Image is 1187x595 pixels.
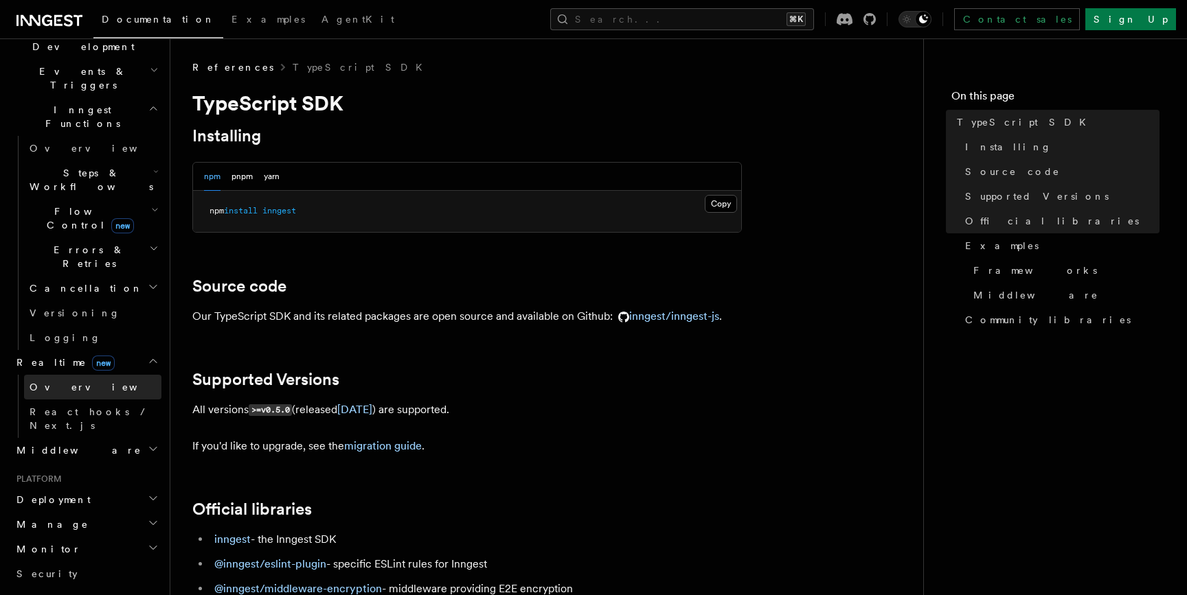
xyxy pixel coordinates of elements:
[951,88,1160,110] h4: On this page
[11,561,161,586] a: Security
[11,65,150,92] span: Events & Triggers
[11,537,161,561] button: Monitor
[321,14,394,25] span: AgentKit
[93,4,223,38] a: Documentation
[965,239,1039,253] span: Examples
[224,206,258,215] span: install
[11,59,161,97] button: Events & Triggers
[313,4,403,37] a: AgentKit
[960,159,1160,184] a: Source code
[24,276,161,301] button: Cancellation
[951,110,1160,135] a: TypeScript SDK
[11,512,161,537] button: Manage
[214,533,251,546] a: inngest
[210,555,742,574] li: - specific ESLint rules for Inngest
[11,26,150,54] span: Local Development
[960,307,1160,332] a: Community libraries
[192,436,742,456] p: If you'd like to upgrade, see the .
[24,199,161,237] button: Flow Controlnew
[192,370,339,389] a: Supported Versions
[192,60,273,74] span: References
[613,310,719,323] a: inngest/inngest-js
[24,301,161,325] a: Versioning
[30,406,151,431] span: React hooks / Next.js
[11,443,142,457] span: Middleware
[24,325,161,350] a: Logging
[960,135,1160,159] a: Installing
[11,350,161,375] button: Realtimenew
[787,12,806,26] kbd: ⌘K
[192,307,742,326] p: Our TypeScript SDK and its related packages are open source and available on Github: .
[24,399,161,438] a: React hooks / Next.js
[111,218,134,233] span: new
[11,517,89,531] span: Manage
[965,140,1052,154] span: Installing
[30,307,120,318] span: Versioning
[210,206,224,215] span: npm
[968,258,1160,283] a: Frameworks
[973,264,1097,277] span: Frameworks
[973,288,1098,302] span: Middleware
[898,11,931,27] button: Toggle dark mode
[24,281,143,295] span: Cancellation
[16,568,78,579] span: Security
[30,332,101,343] span: Logging
[24,161,161,199] button: Steps & Workflows
[92,355,115,371] span: new
[11,438,161,463] button: Middleware
[344,439,422,452] a: migration guide
[24,136,161,161] a: Overview
[960,184,1160,209] a: Supported Versions
[204,163,221,191] button: npm
[11,21,161,59] button: Local Development
[11,487,161,512] button: Deployment
[24,237,161,276] button: Errors & Retries
[249,404,292,416] code: >=v0.5.0
[11,375,161,438] div: Realtimenew
[192,126,261,145] a: Installing
[192,400,742,420] p: All versions (released ) are supported.
[11,493,91,506] span: Deployment
[231,14,305,25] span: Examples
[102,14,215,25] span: Documentation
[30,143,171,154] span: Overview
[214,557,326,570] a: @inngest/eslint-plugin
[192,277,286,296] a: Source code
[223,4,313,37] a: Examples
[210,530,742,549] li: - the Inngest SDK
[960,209,1160,233] a: Official libraries
[705,195,737,213] button: Copy
[11,542,81,556] span: Monitor
[231,163,253,191] button: pnpm
[960,233,1160,258] a: Examples
[11,97,161,136] button: Inngest Functions
[24,205,151,232] span: Flow Control
[965,214,1139,228] span: Official libraries
[24,166,153,194] span: Steps & Workflows
[30,382,171,393] span: Overview
[968,283,1160,307] a: Middleware
[11,474,62,485] span: Platform
[214,582,382,595] a: @inngest/middleware-encryption
[11,103,148,130] span: Inngest Functions
[192,91,742,115] h1: TypeScript SDK
[965,313,1131,327] span: Community libraries
[264,163,280,191] button: yarn
[24,243,149,270] span: Errors & Retries
[11,136,161,350] div: Inngest Functions
[1085,8,1176,30] a: Sign Up
[954,8,1080,30] a: Contact sales
[24,375,161,399] a: Overview
[965,165,1060,178] span: Source code
[11,355,115,369] span: Realtime
[550,8,814,30] button: Search...⌘K
[965,189,1109,203] span: Supported Versions
[262,206,296,215] span: inngest
[192,500,312,519] a: Official libraries
[337,403,372,416] a: [DATE]
[957,115,1094,129] span: TypeScript SDK
[293,60,431,74] a: TypeScript SDK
